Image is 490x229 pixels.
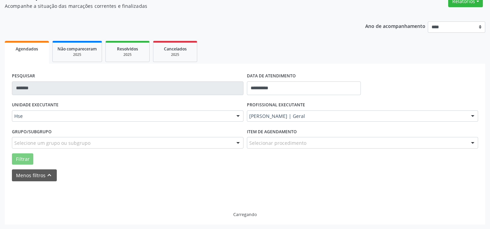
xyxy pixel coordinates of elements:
p: Ano de acompanhamento [365,21,425,30]
div: 2025 [158,52,192,57]
span: [PERSON_NAME] | Geral [249,113,464,120]
label: Item de agendamento [247,126,297,137]
button: Menos filtroskeyboard_arrow_up [12,169,57,181]
label: Grupo/Subgrupo [12,126,52,137]
span: Agendados [16,46,38,52]
label: PROFISSIONAL EXECUTANTE [247,100,305,110]
button: Filtrar [12,153,33,165]
label: DATA DE ATENDIMENTO [247,71,296,81]
p: Acompanhe a situação das marcações correntes e finalizadas [5,2,341,10]
div: 2025 [111,52,145,57]
span: Resolvidos [117,46,138,52]
div: Carregando [233,212,257,217]
span: Não compareceram [57,46,97,52]
span: Cancelados [164,46,187,52]
span: Selecione um grupo ou subgrupo [14,139,90,147]
span: Hse [14,113,230,120]
span: Selecionar procedimento [249,139,306,147]
i: keyboard_arrow_up [46,171,53,179]
div: 2025 [57,52,97,57]
label: PESQUISAR [12,71,35,81]
label: UNIDADE EXECUTANTE [12,100,58,110]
